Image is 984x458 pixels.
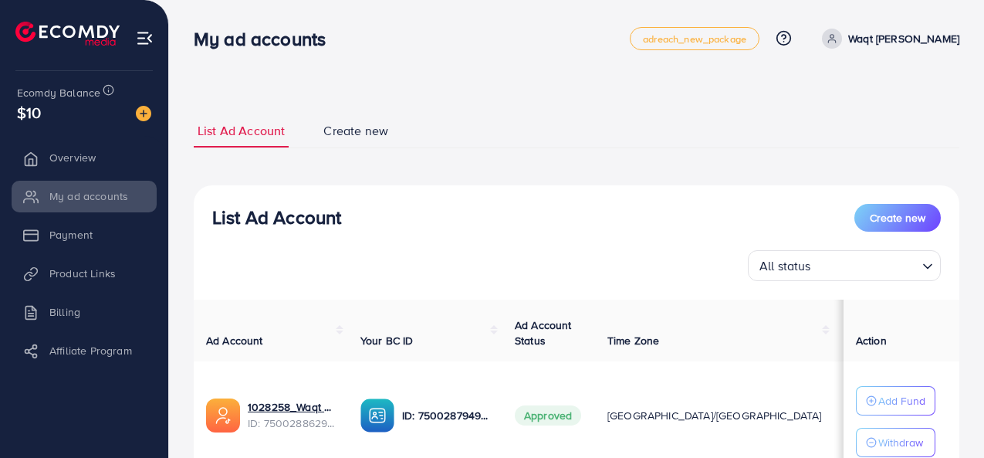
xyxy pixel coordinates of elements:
[607,408,822,423] span: [GEOGRAPHIC_DATA]/[GEOGRAPHIC_DATA]
[816,252,916,277] input: Search for option
[756,255,814,277] span: All status
[206,399,240,433] img: ic-ads-acc.e4c84228.svg
[136,29,154,47] img: menu
[848,29,959,48] p: Waqt [PERSON_NAME]
[136,106,151,121] img: image
[17,85,100,100] span: Ecomdy Balance
[248,416,336,431] span: ID: 7500288629747695634
[198,122,285,140] span: List Ad Account
[360,399,394,433] img: ic-ba-acc.ded83a64.svg
[630,27,759,50] a: adreach_new_package
[878,433,923,452] p: Withdraw
[643,34,746,44] span: adreach_new_package
[15,22,120,46] img: logo
[323,122,388,140] span: Create new
[870,210,925,226] span: Create new
[515,405,581,426] span: Approved
[194,28,338,50] h3: My ad accounts
[515,317,572,348] span: Ad Account Status
[856,428,935,457] button: Withdraw
[607,333,659,348] span: Time Zone
[402,406,490,425] p: ID: 7500287949469663250
[854,204,941,232] button: Create new
[856,333,887,348] span: Action
[212,206,341,229] h3: List Ad Account
[878,392,925,410] p: Add Fund
[360,333,414,348] span: Your BC ID
[816,29,959,49] a: Waqt [PERSON_NAME]
[17,101,41,124] span: $10
[856,386,935,416] button: Add Fund
[248,399,336,431] div: <span class='underline'>1028258_Waqt ka sheikh_1746297408644</span></br>7500288629747695634
[748,250,941,281] div: Search for option
[248,399,336,415] a: 1028258_Waqt ka sheikh_1746297408644
[206,333,263,348] span: Ad Account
